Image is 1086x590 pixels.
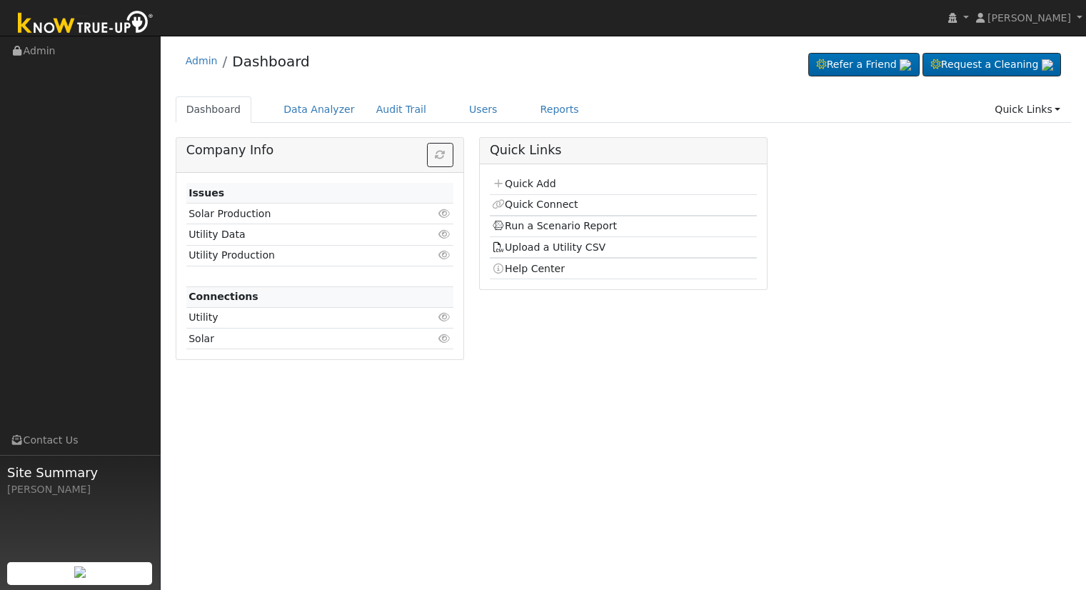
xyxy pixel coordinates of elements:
h5: Company Info [186,143,453,158]
a: Run a Scenario Report [492,220,617,231]
a: Dashboard [232,53,310,70]
span: [PERSON_NAME] [987,12,1071,24]
a: Dashboard [176,96,252,123]
i: Click to view [438,334,451,344]
a: Data Analyzer [273,96,366,123]
img: retrieve [74,566,86,578]
a: Help Center [492,263,565,274]
td: Utility Production [186,245,411,266]
td: Solar Production [186,204,411,224]
a: Upload a Utility CSV [492,241,605,253]
td: Solar [186,329,411,349]
i: Click to view [438,250,451,260]
span: Site Summary [7,463,153,482]
strong: Issues [188,187,224,199]
td: Utility Data [186,224,411,245]
i: Click to view [438,209,451,219]
a: Quick Links [984,96,1071,123]
a: Request a Cleaning [922,53,1061,77]
a: Admin [186,55,218,66]
i: Click to view [438,229,451,239]
i: Click to view [438,312,451,322]
a: Quick Add [492,178,555,189]
img: Know True-Up [11,8,161,40]
a: Audit Trail [366,96,437,123]
a: Users [458,96,508,123]
h5: Quick Links [490,143,757,158]
td: Utility [186,307,411,328]
div: [PERSON_NAME] [7,482,153,497]
a: Refer a Friend [808,53,920,77]
img: retrieve [1042,59,1053,71]
a: Quick Connect [492,199,578,210]
strong: Connections [188,291,258,302]
a: Reports [530,96,590,123]
img: retrieve [900,59,911,71]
